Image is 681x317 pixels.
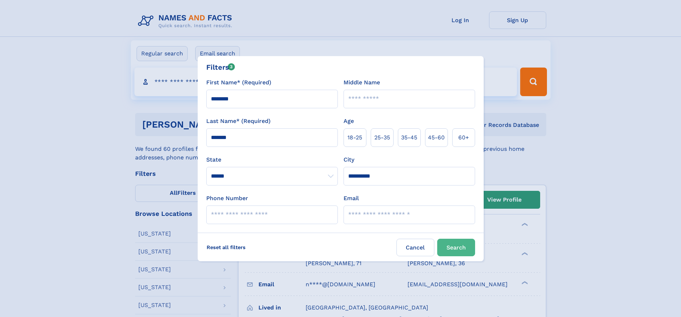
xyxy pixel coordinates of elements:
[206,117,271,125] label: Last Name* (Required)
[206,194,248,203] label: Phone Number
[344,78,380,87] label: Middle Name
[458,133,469,142] span: 60+
[347,133,362,142] span: 18‑25
[401,133,417,142] span: 35‑45
[344,117,354,125] label: Age
[396,239,434,256] label: Cancel
[344,194,359,203] label: Email
[437,239,475,256] button: Search
[206,62,235,73] div: Filters
[206,78,271,87] label: First Name* (Required)
[428,133,445,142] span: 45‑60
[206,155,338,164] label: State
[202,239,250,256] label: Reset all filters
[374,133,390,142] span: 25‑35
[344,155,354,164] label: City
